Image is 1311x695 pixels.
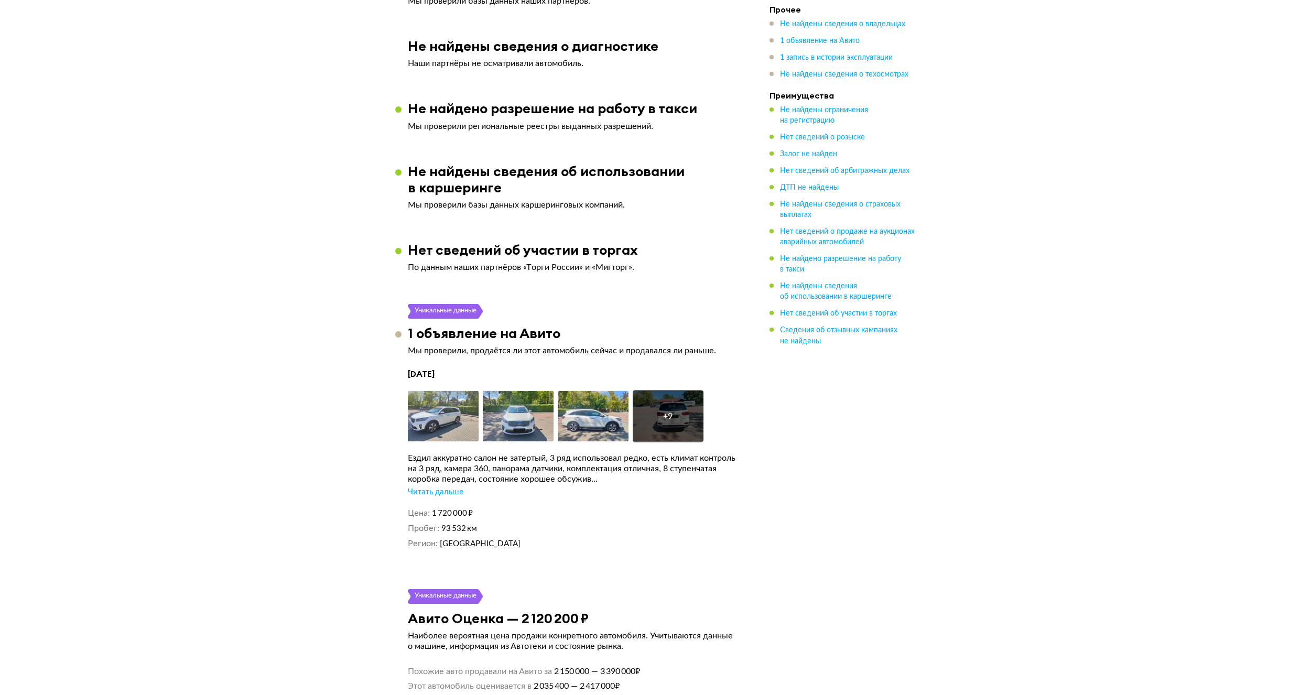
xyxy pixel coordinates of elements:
h3: Нет сведений об участии в торгах [408,242,638,258]
span: 1 720 000 ₽ [432,509,473,517]
dt: Пробег [408,523,439,534]
span: Нет сведений о розыске [780,134,865,141]
span: ДТП не найдены [780,184,839,191]
span: 93 532 км [441,525,477,533]
span: Не найдены сведения о техосмотрах [780,71,908,78]
dt: Цена [408,508,430,519]
span: Залог не найден [780,150,837,158]
h4: [DATE] [408,368,738,379]
div: Читать дальше [408,487,463,497]
span: Нет сведений о продаже на аукционах аварийных автомобилей [780,228,915,246]
h4: Преимущества [770,90,916,101]
span: Этот автомобиль оценивается в [408,681,532,691]
p: По данным наших партнёров «Торги России» и «Мигторг». [408,262,738,273]
h3: Авито Оценка — 2 120 200 ₽ [408,610,589,626]
span: Нет сведений об арбитражных делах [780,167,909,175]
p: Мы проверили региональные реестры выданных разрешений. [408,121,738,132]
span: 2 150 000 — 3 390 000 ₽ [552,666,640,677]
dt: Регион [408,538,438,549]
span: Не найдены сведения об использовании в каршеринге [780,283,892,300]
div: Уникальные данные [414,589,477,604]
span: [GEOGRAPHIC_DATA] [440,540,521,548]
span: Нет сведений об участии в торгах [780,310,897,317]
h3: Не найдено разрешение на работу в такси [408,100,697,116]
div: Ездил аккуратно салон не затертый, 3 ряд использовал редко, есть климат контроль на 3 ряд, камера... [408,453,738,484]
span: Сведения об отзывных кампаниях не найдены [780,327,897,344]
p: Наши партнёры не осматривали автомобиль. [408,58,738,69]
h3: Не найдены сведения о диагностике [408,38,658,54]
span: Не найдены сведения о страховых выплатах [780,201,901,219]
span: Похожие авто продавали на Авито за [408,666,552,677]
div: + 9 [663,411,673,421]
p: Мы проверили, продаётся ли этот автомобиль сейчас и продавался ли раньше. [408,345,738,356]
span: 1 объявление на Авито [780,37,860,45]
span: 1 запись в истории эксплуатации [780,54,893,61]
span: Не найдены сведения о владельцах [780,20,905,28]
h3: Не найдены сведения об использовании в каршеринге [408,163,751,196]
h4: Прочее [770,4,916,15]
span: Не найдены ограничения на регистрацию [780,106,868,124]
img: Car Photo [483,390,554,442]
p: Наиболее вероятная цена продажи конкретного автомобиля. Учитываются данные о машине, информация и... [408,631,738,651]
div: Уникальные данные [414,304,477,319]
h3: 1 объявление на Авито [408,325,560,341]
span: 2 035 400 — 2 417 000 ₽ [532,681,620,691]
span: Не найдено разрешение на работу в такси [780,255,901,273]
img: Car Photo [558,390,629,442]
p: Мы проверили базы данных каршеринговых компаний. [408,200,738,210]
img: Car Photo [408,390,479,442]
